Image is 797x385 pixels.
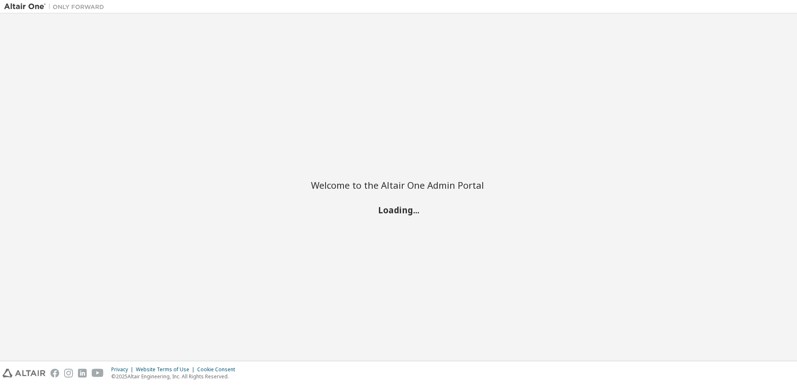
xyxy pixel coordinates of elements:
[92,369,104,377] img: youtube.svg
[3,369,45,377] img: altair_logo.svg
[50,369,59,377] img: facebook.svg
[64,369,73,377] img: instagram.svg
[311,205,486,215] h2: Loading...
[4,2,108,11] img: Altair One
[111,373,240,380] p: © 2025 Altair Engineering, Inc. All Rights Reserved.
[311,179,486,191] h2: Welcome to the Altair One Admin Portal
[197,366,240,373] div: Cookie Consent
[136,366,197,373] div: Website Terms of Use
[78,369,87,377] img: linkedin.svg
[111,366,136,373] div: Privacy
